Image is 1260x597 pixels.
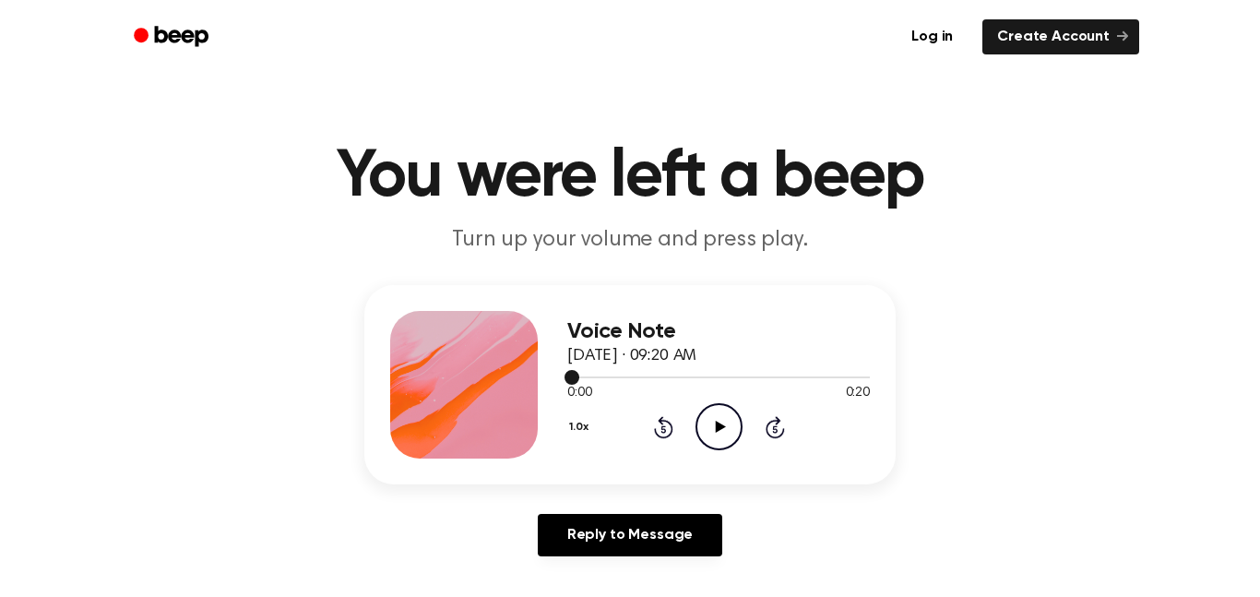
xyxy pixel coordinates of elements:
span: 0:20 [846,384,870,403]
h1: You were left a beep [158,144,1102,210]
a: Reply to Message [538,514,722,556]
h3: Voice Note [567,319,870,344]
a: Log in [893,16,971,58]
a: Create Account [982,19,1139,54]
button: 1.0x [567,412,595,443]
p: Turn up your volume and press play. [276,225,984,256]
a: Beep [121,19,225,55]
span: 0:00 [567,384,591,403]
span: [DATE] · 09:20 AM [567,348,696,364]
